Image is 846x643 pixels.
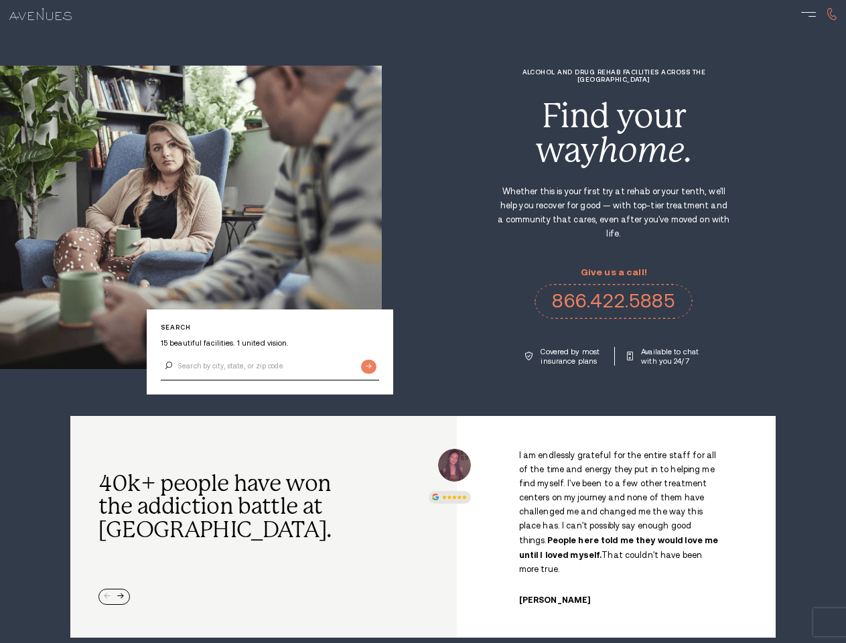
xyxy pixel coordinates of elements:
h1: Alcohol and Drug Rehab Facilities across the [GEOGRAPHIC_DATA] [496,68,731,83]
div: Find your way [496,99,731,167]
cite: [PERSON_NAME] [519,595,591,605]
p: Whether this is your first try at rehab or your tenth, we'll help you recover for good — with top... [496,185,731,241]
a: Available to chat with you 24/7 [627,347,702,366]
p: Available to chat with you 24/7 [641,347,702,366]
p: Covered by most insurance plans [541,347,602,366]
h2: 40k+ people have won the addiction battle at [GEOGRAPHIC_DATA]. [98,472,340,543]
p: Search [161,324,379,331]
p: Give us a call! [535,267,693,277]
input: Search by city, state, or zip code [161,352,379,380]
div: / [476,449,757,605]
a: 866.422.5885 [535,284,693,319]
p: I am endlessly grateful for the entire staff for all of the time and energy they put in to helpin... [519,449,724,577]
a: Covered by most insurance plans [525,347,602,366]
strong: People here told me they would love me until I loved myself. [519,535,719,560]
p: 15 beautiful facilities. 1 united vision. [161,338,379,348]
div: Next slide [117,593,124,600]
input: Submit [361,360,376,374]
i: home. [598,131,692,169]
